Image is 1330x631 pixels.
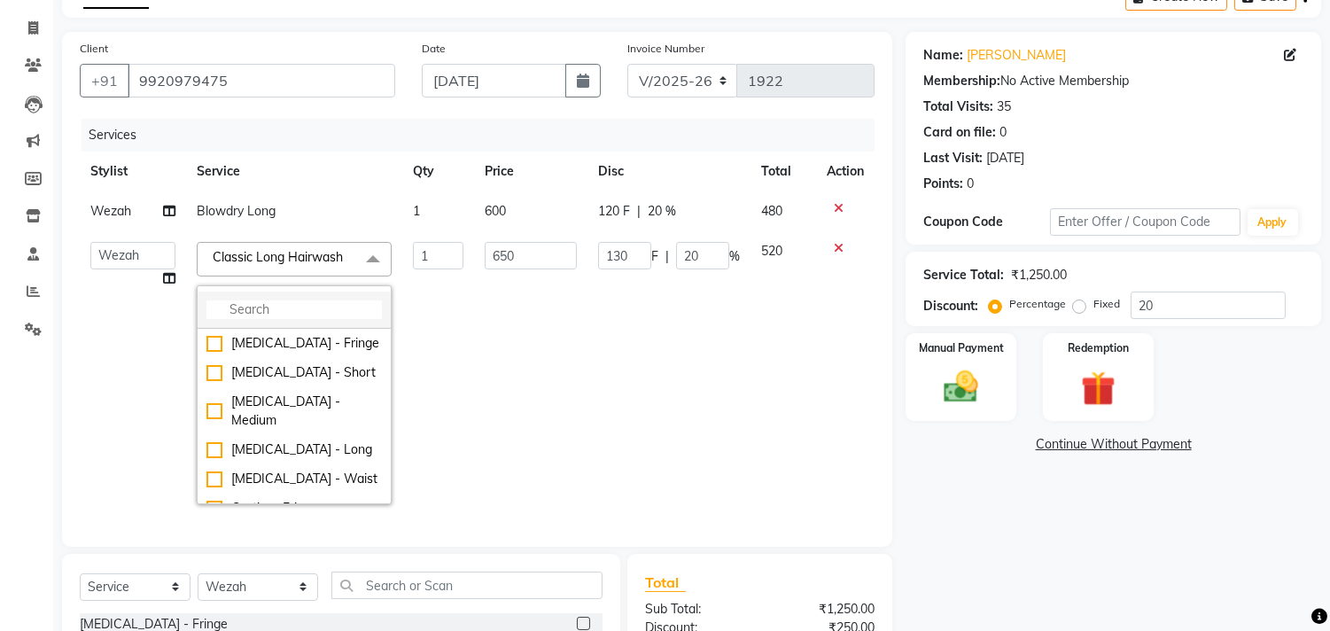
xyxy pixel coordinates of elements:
input: Search by Name/Mobile/Email/Code [128,64,395,97]
span: 20 % [648,202,676,221]
span: Wezah [90,203,131,219]
div: Services [82,119,888,152]
input: multiselect-search [206,300,382,319]
label: Redemption [1068,340,1129,356]
th: Disc [587,152,751,191]
img: _cash.svg [933,367,989,407]
div: Service Total: [923,266,1004,284]
img: _gift.svg [1070,367,1126,410]
label: Percentage [1009,296,1066,312]
a: x [343,249,351,265]
div: [MEDICAL_DATA] - Medium [206,393,382,430]
div: [MEDICAL_DATA] - Long [206,440,382,459]
input: Search or Scan [331,572,603,599]
th: Qty [402,152,474,191]
a: Continue Without Payment [909,435,1318,454]
span: 520 [761,243,782,259]
span: 480 [761,203,782,219]
th: Action [816,152,875,191]
span: F [651,247,658,266]
div: Last Visit: [923,149,983,167]
span: 120 F [598,202,630,221]
div: Card on file: [923,123,996,142]
div: [MEDICAL_DATA] - Waist [206,470,382,488]
label: Manual Payment [919,340,1004,356]
span: 600 [485,203,506,219]
span: Classic Long Hairwash [213,249,343,265]
div: Discount: [923,297,978,315]
div: 0 [999,123,1007,142]
a: [PERSON_NAME] [967,46,1066,65]
div: 0 [967,175,974,193]
div: Cystine- Fringe [206,499,382,518]
label: Fixed [1093,296,1120,312]
button: Apply [1248,209,1298,236]
span: Blowdry Long [197,203,276,219]
div: Points: [923,175,963,193]
button: +91 [80,64,129,97]
label: Invoice Number [627,41,704,57]
div: [MEDICAL_DATA] - Fringe [206,334,382,353]
div: No Active Membership [923,72,1303,90]
input: Enter Offer / Coupon Code [1050,208,1240,236]
span: | [665,247,669,266]
div: Membership: [923,72,1000,90]
div: ₹1,250.00 [1011,266,1067,284]
div: Sub Total: [632,600,760,619]
div: [MEDICAL_DATA] - Short [206,363,382,382]
div: Name: [923,46,963,65]
th: Price [474,152,587,191]
label: Client [80,41,108,57]
span: | [637,202,641,221]
th: Total [751,152,816,191]
div: Total Visits: [923,97,993,116]
span: % [729,247,740,266]
label: Date [422,41,446,57]
div: [DATE] [986,149,1024,167]
div: Coupon Code [923,213,1050,231]
span: Total [645,573,686,592]
span: 1 [413,203,420,219]
th: Stylist [80,152,186,191]
th: Service [186,152,402,191]
div: 35 [997,97,1011,116]
div: ₹1,250.00 [760,600,889,619]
